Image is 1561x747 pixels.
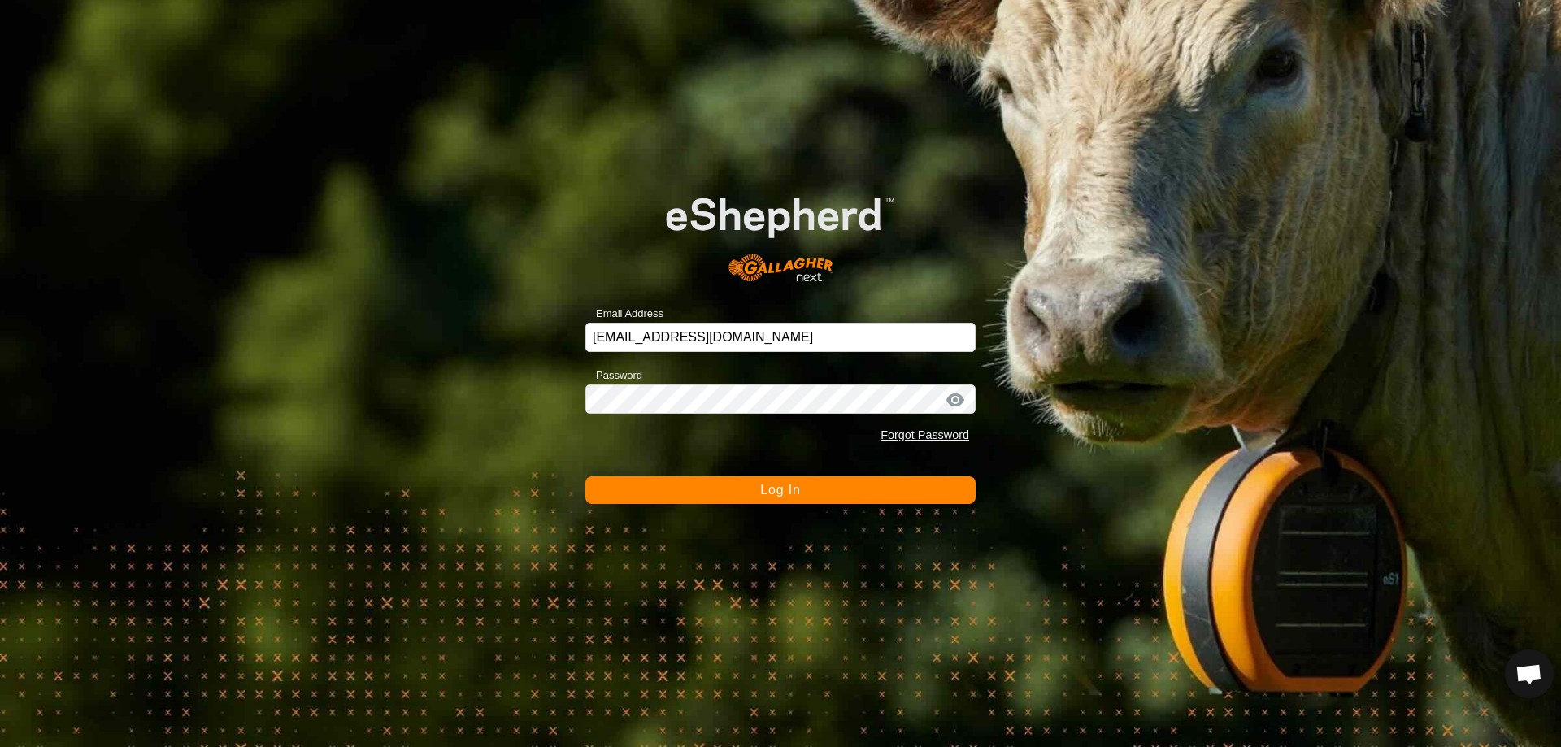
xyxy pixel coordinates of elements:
label: Email Address [585,306,663,322]
div: Open chat [1505,649,1554,698]
img: E-shepherd Logo [624,165,937,298]
label: Password [585,367,642,384]
input: Email Address [585,323,976,352]
span: Log In [760,483,800,497]
a: Forgot Password [881,428,969,441]
button: Log In [585,476,976,504]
